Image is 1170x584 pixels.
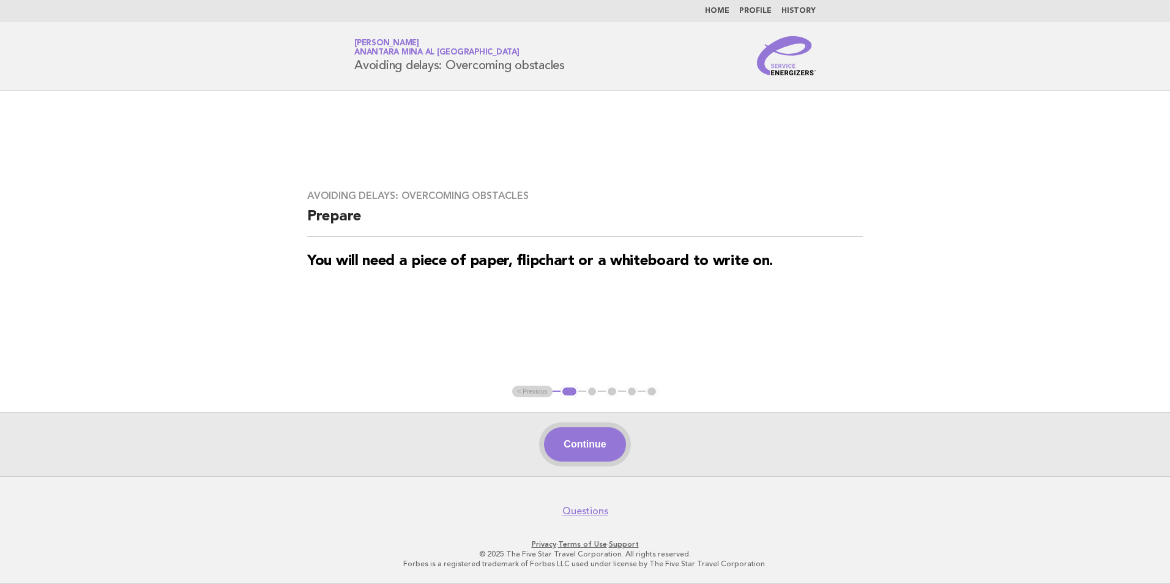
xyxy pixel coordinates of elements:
[562,505,608,517] a: Questions
[211,559,959,569] p: Forbes is a registered trademark of Forbes LLC used under license by The Five Star Travel Corpora...
[354,39,520,56] a: [PERSON_NAME]Anantara Mina al [GEOGRAPHIC_DATA]
[211,539,959,549] p: · ·
[307,207,863,237] h2: Prepare
[705,7,729,15] a: Home
[757,36,816,75] img: Service Energizers
[558,540,607,548] a: Terms of Use
[211,549,959,559] p: © 2025 The Five Star Travel Corporation. All rights reserved.
[354,49,520,57] span: Anantara Mina al [GEOGRAPHIC_DATA]
[781,7,816,15] a: History
[307,190,863,202] h3: Avoiding delays: Overcoming obstacles
[739,7,772,15] a: Profile
[561,386,578,398] button: 1
[544,427,625,462] button: Continue
[354,40,565,72] h1: Avoiding delays: Overcoming obstacles
[609,540,639,548] a: Support
[307,254,773,269] strong: You will need a piece of paper, flipchart or a whiteboard to write on.
[532,540,556,548] a: Privacy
